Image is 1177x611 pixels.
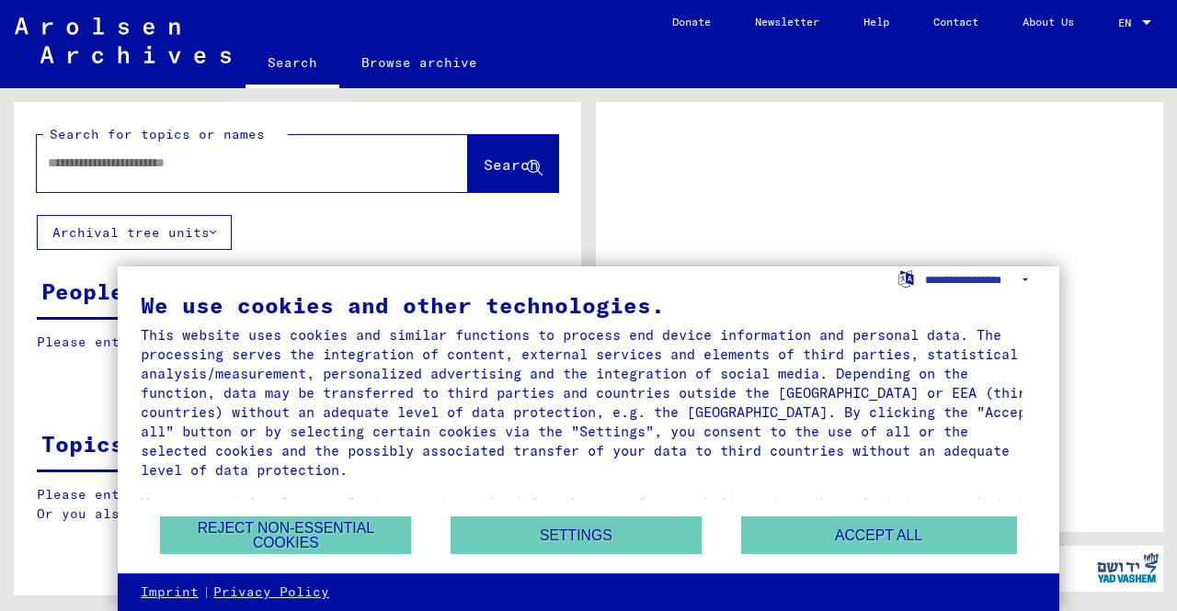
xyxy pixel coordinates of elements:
span: EN [1118,17,1138,29]
p: Please enter a search term or set filters to get results. Or you also can browse the manually. [37,485,558,524]
img: Arolsen_neg.svg [15,17,231,63]
div: We use cookies and other technologies. [141,294,1036,316]
div: This website uses cookies and similar functions to process end device information and personal da... [141,325,1036,480]
div: Topics [41,427,124,460]
button: Settings [451,516,702,554]
a: Imprint [141,583,199,602]
button: Search [468,135,558,192]
a: Search [246,40,339,88]
mat-label: Search for topics or names [50,126,265,142]
button: Accept all [741,516,1017,554]
a: Browse archive [339,40,499,85]
a: Privacy Policy [213,583,329,602]
img: yv_logo.png [1093,545,1162,591]
button: Reject non-essential cookies [160,516,411,554]
div: People [41,275,124,308]
p: Please enter a search term or set filters to get results. [37,333,557,352]
span: Search [484,155,539,174]
button: Archival tree units [37,215,232,250]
